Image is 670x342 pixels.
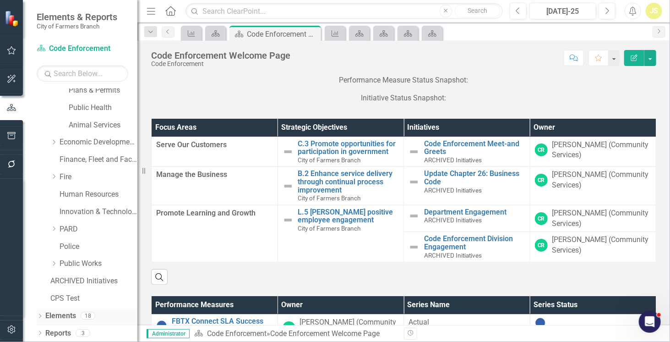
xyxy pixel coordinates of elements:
div: CR [535,212,548,225]
td: Double-Click to Edit [530,167,656,205]
img: Not Defined [409,242,419,253]
div: 18 [81,312,95,320]
img: No Information [156,320,167,331]
a: Code Enforcement Meet-and Greets [424,140,525,156]
img: Not Defined [409,146,419,157]
div: Code Enforcement Welcome Page [270,329,380,338]
div: Code Enforcement Welcome Page [247,28,319,40]
span: Administrator [147,329,190,338]
div: CR [535,239,548,252]
div: Code Enforcement [151,61,290,67]
input: Search Below... [37,66,128,82]
a: Economic Development, Tourism & Planning [60,137,137,148]
div: Code Enforcement Welcome Page [151,50,290,61]
a: Code Enforcement [207,329,267,338]
a: C.3 Promote opportunities for participation in government [298,140,399,156]
div: 3 [76,329,90,337]
td: Double-Click to Edit [530,232,656,262]
img: Not Defined [409,177,419,188]
a: B.2 Enhance service delivery through continual process improvement [298,170,399,194]
span: ARCHIVED Initiatives [424,187,482,194]
a: Public Health [69,103,137,113]
img: Not Defined [283,181,294,192]
button: Search [455,5,501,17]
a: Human Resources [60,189,137,200]
a: Public Works [60,259,137,269]
span: Manage the Business [156,170,273,180]
div: [PERSON_NAME] (Community Services) [552,170,652,191]
img: Not Defined [283,215,294,226]
a: Animal Services [69,120,137,131]
span: ARCHIVED Initiatives [424,216,482,224]
img: ClearPoint Strategy [5,10,21,26]
img: Not Defined [283,146,294,157]
p: Performance Measure Status Snapshot: [151,75,656,88]
span: ARCHIVED Initiatives [424,252,482,259]
a: PARD [60,224,137,235]
td: Double-Click to Edit Right Click for Context Menu [404,167,530,205]
span: Serve Our Customers [156,140,273,150]
a: Department Engagement [424,208,525,216]
div: [PERSON_NAME] (Community Services) [552,235,652,256]
span: City of Farmers Branch [298,225,361,232]
img: Not Defined [409,210,419,221]
span: ARCHIVED Initiatives [424,156,482,164]
td: Double-Click to Edit [152,167,278,205]
a: Finance, Fleet and Facilities [60,154,137,165]
td: Double-Click to Edit Right Click for Context Menu [278,205,404,262]
a: Innovation & Technology [60,207,137,217]
td: Double-Click to Edit [152,205,278,262]
div: » [194,329,397,339]
span: Elements & Reports [37,11,117,22]
a: Update Chapter 26: Business Code [424,170,525,186]
p: Initiative Status Snapshot: [151,91,656,105]
span: Actual [409,317,525,328]
button: [DATE]-25 [529,3,596,19]
small: City of Farmers Branch [37,22,117,30]
a: Police [60,242,137,252]
div: CR [283,321,295,334]
a: Fire [60,172,137,182]
td: Double-Click to Edit Right Click for Context Menu [404,137,530,167]
a: Code Enforcement Division Engagement [424,235,525,251]
a: FBTX Connect SLA Success Rate [172,317,273,333]
a: ARCHIVED Initiatives [50,276,137,287]
span: City of Farmers Branch [298,156,361,164]
a: L.5 [PERSON_NAME] positive employee engagement [298,208,399,224]
div: [DATE]-25 [533,6,593,17]
div: [PERSON_NAME] (Community Services) [300,317,399,338]
td: Double-Click to Edit Right Click for Context Menu [278,137,404,167]
td: Double-Click to Edit Right Click for Context Menu [404,205,530,232]
span: City of Farmers Branch [298,194,361,202]
td: Double-Click to Edit Right Click for Context Menu [278,167,404,205]
button: JS [646,3,662,19]
span: Promote Learning and Growth [156,208,273,219]
td: Double-Click to Edit [530,314,656,331]
td: Double-Click to Edit [530,205,656,232]
img: No Information [535,317,546,328]
td: Double-Click to Edit [404,314,530,331]
a: Code Enforcement [37,44,128,54]
div: [PERSON_NAME] (Community Services) [552,140,652,161]
a: CPS Test [50,293,137,304]
div: CR [535,174,548,187]
div: CR [535,143,548,156]
div: [PERSON_NAME] (Community Services) [552,208,652,229]
a: Plans & Permits [69,85,137,96]
input: Search ClearPoint... [185,3,503,19]
span: Search [468,7,487,14]
a: Reports [45,328,71,339]
iframe: Intercom live chat [639,311,661,333]
a: Elements [45,311,76,321]
td: Double-Click to Edit [152,137,278,167]
td: Double-Click to Edit Right Click for Context Menu [404,232,530,262]
td: Double-Click to Edit [530,137,656,167]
